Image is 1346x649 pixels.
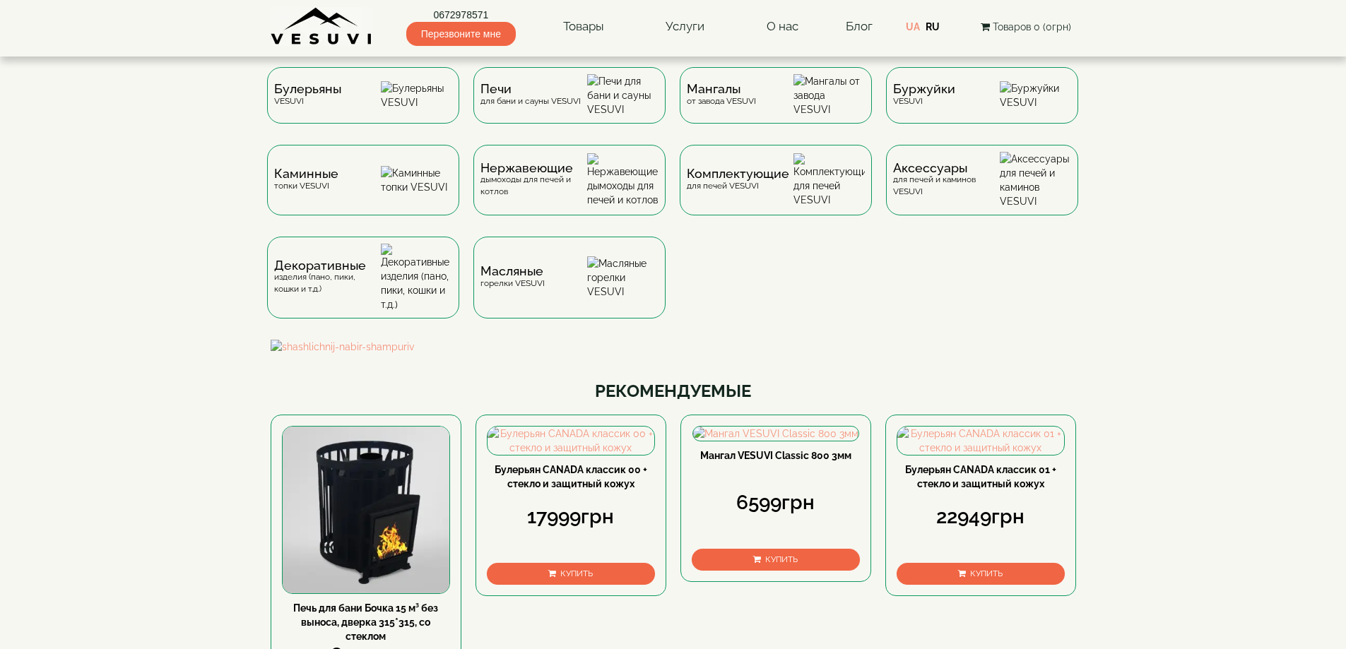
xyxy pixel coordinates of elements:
a: Печь для бани Бочка 15 м³ без выноса, дверка 315*315, со стеклом [293,602,438,642]
span: Аксессуары [893,162,1000,174]
button: Товаров 0 (0грн) [976,19,1075,35]
div: 6599грн [692,489,860,517]
span: Каминные [274,168,338,179]
div: топки VESUVI [274,168,338,191]
span: Масляные [480,266,545,277]
span: Купить [560,568,593,578]
img: Каминные топки VESUVI [381,166,452,194]
img: Нержавеющие дымоходы для печей и котлов [587,153,659,207]
a: Комплектующиедля печей VESUVI Комплектующие для печей VESUVI [673,145,879,237]
span: Печи [480,83,581,95]
span: Нержавеющие [480,162,587,174]
span: Булерьяны [274,83,341,95]
img: Комплектующие для печей VESUVI [793,153,865,207]
div: VESUVI [893,83,955,107]
img: Печи для бани и сауны VESUVI [587,74,659,117]
a: Аксессуарыдля печей и каминов VESUVI Аксессуары для печей и каминов VESUVI [879,145,1085,237]
button: Купить [692,549,860,571]
div: VESUVI [274,83,341,107]
div: 22949грн [897,503,1065,531]
a: Нержавеющиедымоходы для печей и котлов Нержавеющие дымоходы для печей и котлов [466,145,673,237]
img: Буржуйки VESUVI [1000,81,1071,109]
img: Мангал VESUVI Classic 800 3мм [693,427,858,441]
div: дымоходы для печей и котлов [480,162,587,198]
img: Печь для бани Бочка 15 м³ без выноса, дверка 315*315, со стеклом [283,427,449,593]
div: для печей и каминов VESUVI [893,162,1000,198]
a: Услуги [651,11,719,43]
a: Мангалыот завода VESUVI Мангалы от завода VESUVI [673,67,879,145]
a: Декоративныеизделия (пано, пики, кошки и т.д.) Декоративные изделия (пано, пики, кошки и т.д.) [260,237,466,340]
div: горелки VESUVI [480,266,545,289]
img: Аксессуары для печей и каминов VESUVI [1000,152,1071,208]
a: БуржуйкиVESUVI Буржуйки VESUVI [879,67,1085,145]
img: Булерьян CANADA классик 00 + стекло и защитный кожух [488,427,654,455]
span: Декоративные [274,260,381,271]
img: shashlichnij-nabir-shampuriv [271,340,1076,354]
span: Купить [765,554,798,564]
div: изделия (пано, пики, кошки и т.д.) [274,260,381,295]
button: Купить [487,563,655,585]
img: Декоративные изделия (пано, пики, кошки и т.д.) [381,244,452,311]
span: Буржуйки [893,83,955,95]
img: Мангалы от завода VESUVI [793,74,865,117]
span: Перезвоните мне [406,22,516,46]
a: RU [926,21,940,32]
a: Масляныегорелки VESUVI Масляные горелки VESUVI [466,237,673,340]
div: для печей VESUVI [687,168,789,191]
a: БулерьяныVESUVI Булерьяны VESUVI [260,67,466,145]
img: Масляные горелки VESUVI [587,256,659,299]
img: Булерьян CANADA классик 01 + стекло и защитный кожух [897,427,1064,455]
a: Каминныетопки VESUVI Каминные топки VESUVI [260,145,466,237]
img: Завод VESUVI [271,7,373,46]
a: Блог [846,19,873,33]
span: Мангалы [687,83,756,95]
a: О нас [752,11,813,43]
a: Печидля бани и сауны VESUVI Печи для бани и сауны VESUVI [466,67,673,145]
span: Товаров 0 (0грн) [993,21,1071,32]
span: Купить [970,568,1003,578]
div: для бани и сауны VESUVI [480,83,581,107]
a: Товары [549,11,618,43]
a: 0672978571 [406,8,516,22]
a: UA [906,21,920,32]
a: Булерьян CANADA классик 00 + стекло и защитный кожух [495,464,647,489]
a: Мангал VESUVI Classic 800 3мм [700,450,851,461]
div: 17999грн [487,503,655,531]
span: Комплектующие [687,168,789,179]
img: Булерьяны VESUVI [381,81,452,109]
button: Купить [897,563,1065,585]
div: от завода VESUVI [687,83,756,107]
a: Булерьян CANADA классик 01 + стекло и защитный кожух [905,464,1056,489]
